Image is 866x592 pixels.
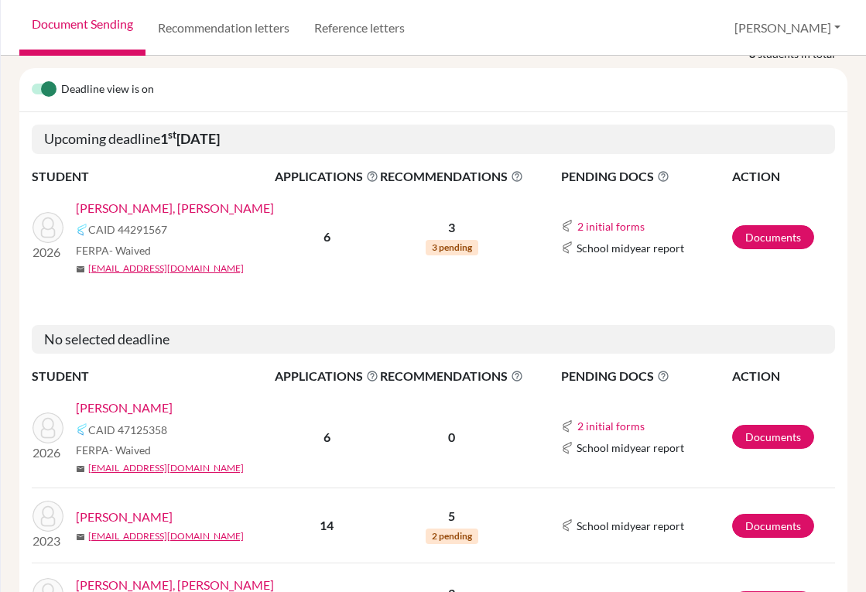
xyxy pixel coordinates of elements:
[32,325,835,354] h5: No selected deadline
[109,244,151,257] span: - Waived
[76,199,274,217] a: [PERSON_NAME], [PERSON_NAME]
[88,221,167,238] span: CAID 44291567
[33,212,63,243] img: Faraj Bueso, Valeria
[561,420,573,433] img: Common App logo
[426,240,478,255] span: 3 pending
[380,367,523,385] span: RECOMMENDATIONS
[168,128,176,141] sup: st
[426,529,478,544] span: 2 pending
[88,262,244,275] a: [EMAIL_ADDRESS][DOMAIN_NAME]
[732,514,814,538] a: Documents
[76,242,151,258] span: FERPA
[320,518,334,532] b: 14
[380,218,523,237] p: 3
[76,464,85,474] span: mail
[275,367,378,385] span: APPLICATIONS
[76,532,85,542] span: mail
[76,224,88,236] img: Common App logo
[76,508,173,526] a: [PERSON_NAME]
[76,442,151,458] span: FERPA
[88,422,167,438] span: CAID 47125358
[76,423,88,436] img: Common App logo
[33,243,63,262] p: 2026
[160,130,220,147] b: 1 [DATE]
[33,501,63,532] img: Faraj, Sebastian
[61,80,154,99] span: Deadline view is on
[32,366,274,386] th: STUDENT
[380,167,523,186] span: RECOMMENDATIONS
[109,443,151,457] span: - Waived
[323,429,330,444] b: 6
[561,167,731,186] span: PENDING DOCS
[561,241,573,254] img: Common App logo
[76,399,173,417] a: [PERSON_NAME]
[323,229,330,244] b: 6
[727,13,847,43] button: [PERSON_NAME]
[732,425,814,449] a: Documents
[731,366,835,386] th: ACTION
[732,225,814,249] a: Documents
[275,167,378,186] span: APPLICATIONS
[32,125,835,154] h5: Upcoming deadline
[32,166,274,186] th: STUDENT
[380,428,523,447] p: 0
[561,220,573,232] img: Common App logo
[731,166,835,186] th: ACTION
[561,442,573,454] img: Common App logo
[88,461,244,475] a: [EMAIL_ADDRESS][DOMAIN_NAME]
[33,412,63,443] img: Faraj, Gabriel
[577,240,684,256] span: School midyear report
[561,367,731,385] span: PENDING DOCS
[577,518,684,534] span: School midyear report
[76,265,85,274] span: mail
[380,507,523,525] p: 5
[561,519,573,532] img: Common App logo
[33,532,63,550] p: 2023
[33,443,63,462] p: 2026
[577,417,645,435] button: 2 initial forms
[88,529,244,543] a: [EMAIL_ADDRESS][DOMAIN_NAME]
[577,440,684,456] span: School midyear report
[577,217,645,235] button: 2 initial forms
